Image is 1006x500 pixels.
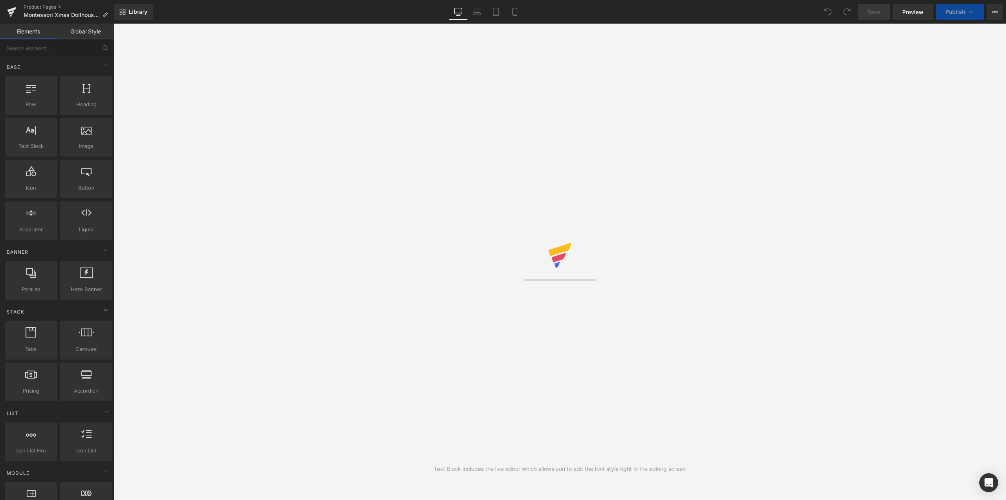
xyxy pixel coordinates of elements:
[987,4,1003,20] button: More
[505,4,524,20] a: Mobile
[62,446,110,455] span: Icon List
[6,469,30,477] span: Module
[24,4,114,10] a: Product Pages
[24,12,99,18] span: Montessori Xmas Dollhouse Bundle
[434,465,686,473] div: Text Block includes the live editor which allows you to edit the font style right in the editing ...
[7,285,55,293] span: Parallax
[902,8,923,16] span: Preview
[468,4,486,20] a: Laptop
[893,4,933,20] a: Preview
[129,8,147,15] span: Library
[945,9,965,15] span: Publish
[62,225,110,234] span: Liquid
[7,184,55,192] span: Icon
[7,100,55,109] span: Row
[57,24,114,39] a: Global Style
[62,387,110,395] span: Accordion
[62,345,110,353] span: Carousel
[62,285,110,293] span: Hero Banner
[62,142,110,150] span: Image
[62,100,110,109] span: Heading
[820,4,836,20] button: Undo
[7,345,55,353] span: Tabs
[6,308,25,315] span: Stack
[486,4,505,20] a: Tablet
[936,4,984,20] button: Publish
[7,387,55,395] span: Pricing
[6,248,29,256] span: Banner
[62,184,110,192] span: Button
[7,225,55,234] span: Separator
[7,446,55,455] span: Icon List Hoz
[7,142,55,150] span: Text Block
[114,4,153,20] a: New Library
[6,63,21,71] span: Base
[979,473,998,492] div: Open Intercom Messenger
[867,8,880,16] span: Save
[6,410,19,417] span: List
[839,4,855,20] button: Redo
[449,4,468,20] a: Desktop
